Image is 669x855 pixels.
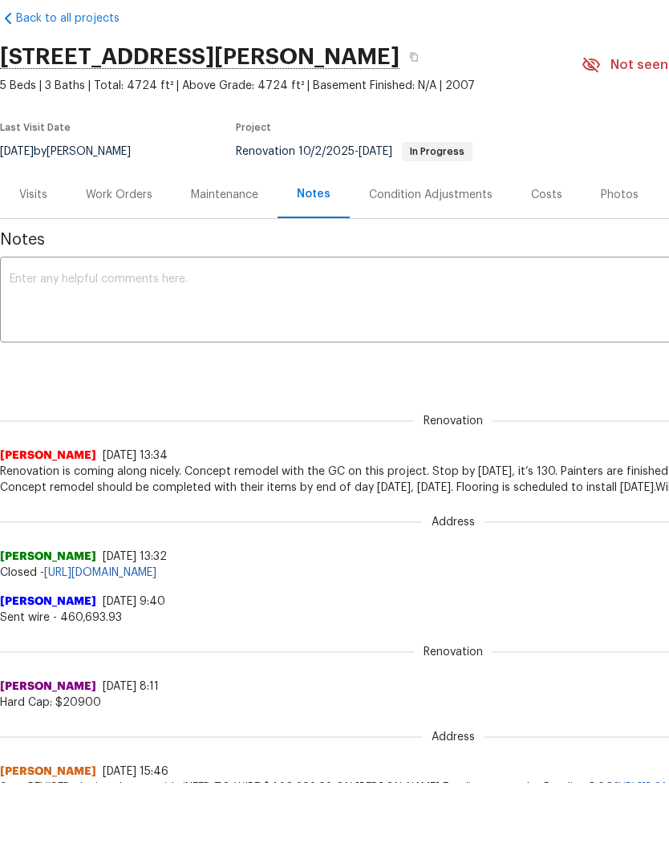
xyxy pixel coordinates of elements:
span: Project [236,124,271,133]
span: Renovation [414,645,493,661]
span: In Progress [403,148,471,157]
span: Address [422,730,485,746]
span: [DATE] 15:46 [103,767,168,778]
span: [DATE] 13:34 [103,451,168,462]
div: Condition Adjustments [369,188,493,204]
span: - [298,147,392,158]
span: [DATE] [359,147,392,158]
div: Visits [19,188,47,204]
a: [URL][DOMAIN_NAME] [44,568,156,579]
span: Renovation [414,414,493,430]
span: [DATE] 13:32 [103,552,167,563]
div: Costs [531,188,562,204]
span: 10/2/2025 [298,147,355,158]
button: Copy Address [399,43,428,72]
span: [DATE] 9:40 [103,597,165,608]
div: Photos [601,188,639,204]
span: Renovation [236,147,472,158]
div: Work Orders [86,188,152,204]
div: Maintenance [191,188,258,204]
div: Notes [297,187,330,203]
span: Address [422,515,485,531]
span: [DATE] 8:11 [103,682,159,693]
